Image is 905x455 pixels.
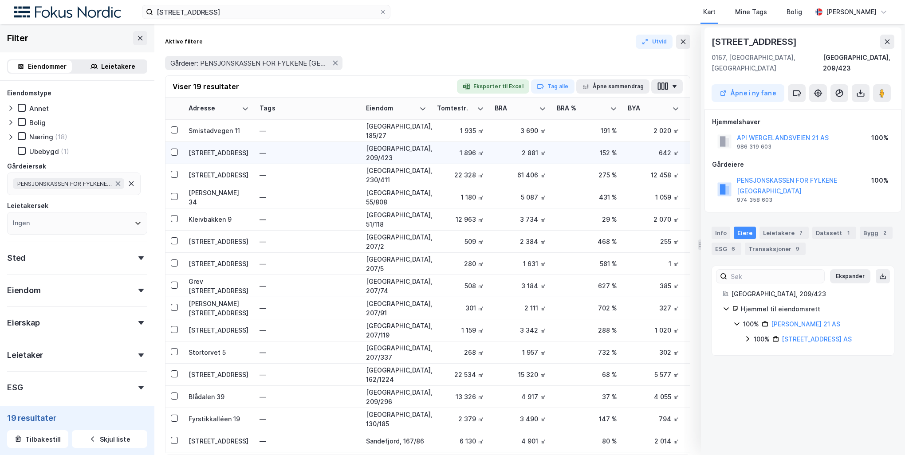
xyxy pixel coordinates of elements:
div: 6 130 ㎡ [437,436,484,446]
div: — [260,323,355,337]
div: [GEOGRAPHIC_DATA], 209/423 [366,144,426,162]
div: 3 734 ㎡ [495,215,546,224]
div: Bolig [29,118,46,127]
div: — [260,146,355,160]
div: 508 ㎡ [437,281,484,290]
div: Leietakere [759,227,809,239]
div: — [260,390,355,404]
div: 974 358 603 [737,196,772,204]
div: [PERSON_NAME] 34 [189,188,249,207]
div: 275 % [557,170,617,180]
div: [GEOGRAPHIC_DATA], 209/423 [823,52,894,74]
div: 6 [729,244,738,253]
div: Stortorvet 5 [189,348,249,357]
button: Åpne i ny fane [712,84,784,102]
div: 61 406 ㎡ [495,170,546,180]
div: Filter [7,31,28,45]
span: PENSJONSKASSEN FOR FYLKENE [GEOGRAPHIC_DATA] OG [GEOGRAPHIC_DATA] [17,180,113,187]
button: Ekspander [830,269,870,283]
div: 1 020 ㎡ [628,326,679,335]
div: [GEOGRAPHIC_DATA], 55/808 [366,188,426,207]
div: [GEOGRAPHIC_DATA], 207/5 [366,255,426,273]
button: Åpne sammendrag [576,79,650,94]
div: 68 % [557,370,617,379]
img: fokus-nordic-logo.8a93422641609758e4ac.png [14,6,121,18]
div: — [260,434,355,448]
div: Eiere [734,227,756,239]
div: Sandefjord, 167/86 [366,436,426,446]
div: 4 917 ㎡ [495,392,546,401]
div: [PERSON_NAME] [826,7,877,17]
span: Gårdeier: PENSJONSKASSEN FOR FYLKENE [GEOGRAPHIC_DATA] OG [GEOGRAPHIC_DATA] [170,59,330,67]
div: Eierskap [7,318,39,328]
div: 509 ㎡ [437,237,484,246]
div: 5 087 ㎡ [495,192,546,202]
div: Kleivbakken 9 [189,215,249,224]
iframe: Chat Widget [861,412,905,455]
div: Adresse [189,104,238,113]
div: — [260,368,355,382]
div: 986 319 603 [737,143,771,150]
div: BRA [495,104,535,113]
div: Viser 19 resultater [173,81,239,92]
div: 22 328 ㎡ [437,170,484,180]
div: Gårdeiersøk [7,161,46,172]
div: Tags [260,104,355,113]
div: 468 % [557,237,617,246]
div: [GEOGRAPHIC_DATA], 207/74 [366,277,426,295]
button: Tag alle [531,79,574,94]
div: (1) [61,147,69,156]
button: Utvid [636,35,673,49]
div: BRA % [557,104,606,113]
a: [STREET_ADDRESS] AS [782,335,852,343]
div: Eiendommer [28,61,67,72]
div: — [260,279,355,293]
div: [STREET_ADDRESS] [712,35,799,49]
div: [PERSON_NAME][STREET_ADDRESS] [189,299,249,318]
div: [STREET_ADDRESS] [189,326,249,335]
div: 4 055 ㎡ [628,392,679,401]
div: Eiendom [366,104,416,113]
div: — [260,345,355,360]
div: 1 059 ㎡ [628,192,679,202]
div: 147 % [557,414,617,424]
div: Ubebygd [29,147,59,156]
div: [GEOGRAPHIC_DATA], 207/119 [366,321,426,340]
div: 15 320 ㎡ [495,370,546,379]
a: [PERSON_NAME] 21 AS [771,320,840,328]
button: Eksporter til Excel [457,79,529,94]
div: Kart [703,7,716,17]
div: [GEOGRAPHIC_DATA], 51/118 [366,210,426,229]
div: [GEOGRAPHIC_DATA], 162/1224 [366,365,426,384]
div: Mine Tags [735,7,767,17]
div: Fyrstikkalléen 19 [189,414,249,424]
div: BYA [628,104,669,113]
div: [GEOGRAPHIC_DATA], 207/337 [366,343,426,362]
div: 702 % [557,303,617,313]
div: [STREET_ADDRESS] [189,148,249,157]
div: 1 180 ㎡ [437,192,484,202]
div: [STREET_ADDRESS] [189,170,249,180]
div: 7 [796,228,805,237]
div: 3 342 ㎡ [495,326,546,335]
div: 302 ㎡ [628,348,679,357]
div: [GEOGRAPHIC_DATA], 209/296 [366,388,426,406]
div: 100% [871,175,889,186]
div: 3 184 ㎡ [495,281,546,290]
div: ESG [7,382,23,393]
div: Sted [7,253,26,263]
div: 2 [880,228,889,237]
div: 1 896 ㎡ [437,148,484,157]
div: 5 577 ㎡ [628,370,679,379]
div: 22 534 ㎡ [437,370,484,379]
div: 4 901 ㎡ [495,436,546,446]
div: 2 014 ㎡ [628,436,679,446]
div: 100% [743,319,759,329]
div: [GEOGRAPHIC_DATA], 130/185 [366,410,426,428]
div: Leietakere [101,61,135,72]
div: [GEOGRAPHIC_DATA], 230/411 [366,166,426,184]
div: [STREET_ADDRESS] [189,436,249,446]
div: Info [712,227,730,239]
div: 2 384 ㎡ [495,237,546,246]
div: Hjemmel til eiendomsrett [741,304,883,314]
